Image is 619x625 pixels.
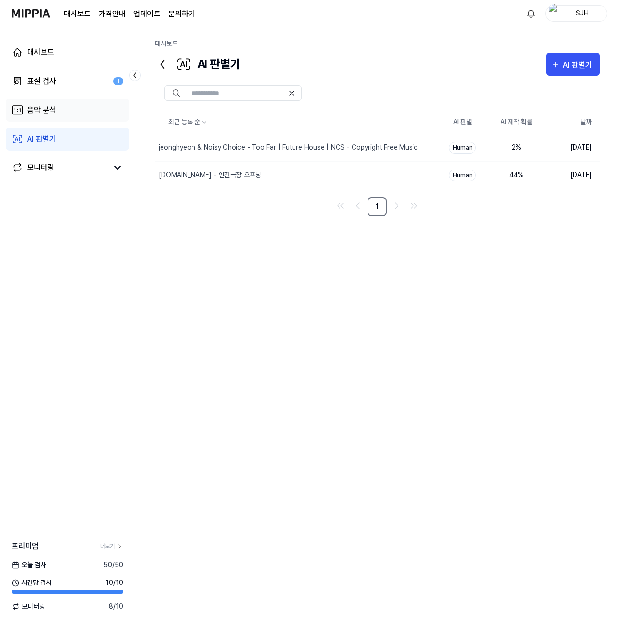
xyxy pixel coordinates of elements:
span: 프리미엄 [12,540,39,552]
div: 1 [113,77,123,85]
img: Search [173,89,180,97]
div: 모니터링 [27,162,54,173]
a: Go to next page [389,198,404,213]
a: 대시보드 [155,40,178,47]
td: [DATE] [544,161,600,189]
div: SJH [563,8,601,18]
a: AI 판별기 [6,128,129,151]
div: 대시보드 [27,46,54,58]
div: AI 판별기 [155,53,240,76]
div: AI 판별기 [563,59,595,71]
button: 가격안내 [99,8,126,20]
span: 8 / 10 [109,601,123,611]
th: AI 판별 [435,111,489,134]
nav: pagination [155,197,600,216]
a: Go to first page [333,198,348,213]
th: 날짜 [544,111,600,134]
div: jeonghyeon & Noisy Choice - Too Far | Future House | NCS - Copyright Free Music [159,142,418,153]
a: 더보기 [100,542,123,551]
div: 44 % [497,170,536,180]
img: profile [549,4,560,23]
a: 표절 검사1 [6,70,129,93]
div: 표절 검사 [27,75,56,87]
span: 10 / 10 [105,578,123,588]
img: 알림 [525,8,537,19]
a: 업데이트 [133,8,161,20]
a: 음악 분석 [6,99,129,122]
a: 1 [368,197,387,216]
button: AI 판별기 [546,53,600,76]
td: [DATE] [544,134,600,161]
span: 시간당 검사 [12,578,52,588]
div: Human [449,142,476,154]
a: 모니터링 [12,162,108,173]
button: profileSJH [545,5,607,22]
div: 2 % [497,142,536,153]
span: 50 / 50 [103,560,123,570]
div: 음악 분석 [27,104,56,116]
span: 오늘 검사 [12,560,46,570]
a: Go to last page [406,198,422,213]
div: AI 판별기 [27,133,56,145]
a: 대시보드 [6,41,129,64]
th: AI 제작 확률 [489,111,544,134]
div: [DOMAIN_NAME] - 인간극장 오프닝 [159,170,261,180]
a: Go to previous page [350,198,366,213]
a: 문의하기 [168,8,195,20]
a: 대시보드 [64,8,91,20]
span: 모니터링 [12,601,45,611]
div: Human [449,170,476,181]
